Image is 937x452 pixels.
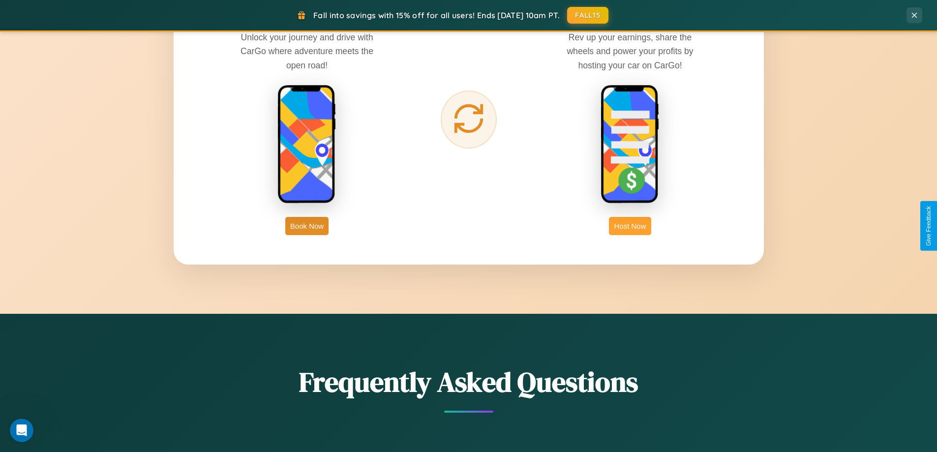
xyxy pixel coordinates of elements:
img: rent phone [277,85,336,205]
iframe: Intercom live chat [10,419,33,442]
button: Host Now [609,217,651,235]
p: Rev up your earnings, share the wheels and power your profits by hosting your car on CarGo! [556,30,704,72]
button: FALL15 [567,7,608,24]
p: Unlock your journey and drive with CarGo where adventure meets the open road! [233,30,381,72]
button: Book Now [285,217,329,235]
span: Fall into savings with 15% off for all users! Ends [DATE] 10am PT. [313,10,560,20]
h2: Frequently Asked Questions [174,363,764,401]
img: host phone [601,85,660,205]
div: Give Feedback [925,206,932,246]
